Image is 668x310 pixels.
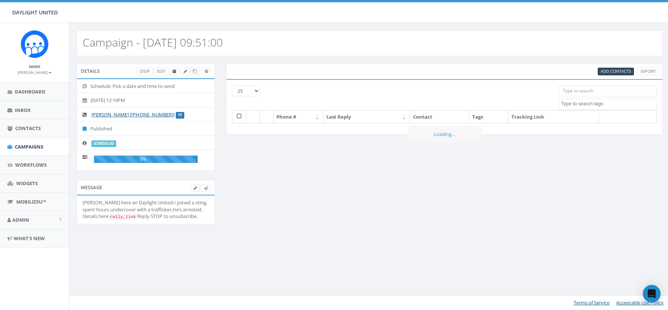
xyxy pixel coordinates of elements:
[410,110,469,123] th: Contact
[108,214,137,220] code: rally_link
[616,299,664,306] a: Acceptable Use Policy
[12,217,29,223] span: Admin
[469,110,509,123] th: Tags
[559,85,657,96] input: Type to search
[601,68,631,74] span: Add Contacts
[83,126,90,131] i: Published
[94,156,198,163] div: 0%
[273,110,323,123] th: Phone #
[172,68,177,74] span: Archive Campaign
[508,110,599,123] th: Tracking Link
[77,79,215,93] li: Schedule: Pick a date and time to send
[83,84,90,89] i: Schedule: Pick a date and time to send
[15,125,41,132] span: Contacts
[91,111,175,118] a: [PERSON_NAME] [[PHONE_NUMBER]]
[407,126,481,143] div: Loading...
[204,185,208,191] span: Send Test Message
[77,64,215,78] div: Details
[154,68,168,75] a: Edit
[77,121,215,136] li: Published
[15,143,43,150] span: Campaigns
[15,88,46,95] span: Dashboard
[18,69,51,75] a: [PERSON_NAME]
[21,30,48,58] img: Rally_Corp_Icon.png
[194,185,197,191] span: Edit Campaign Body
[83,36,223,48] h2: Campaign - [DATE] 09:51:00
[638,68,659,75] a: Export
[205,68,208,74] span: View Campaign Delivery Statistics
[643,285,661,303] div: Open Intercom Messenger
[16,198,46,205] span: MobilizeU™
[16,180,38,187] span: Widgets
[598,68,634,75] a: Add Contacts
[193,68,197,74] span: Clone Campaign
[83,199,209,220] div: [PERSON_NAME] here w/ Daylight United-I joined a sting, spent hours undercover with a trafficker....
[12,9,58,16] span: DAYLIGHT UNITED
[601,68,631,74] span: CSV files only
[15,107,31,113] span: Inbox
[184,68,187,74] span: Edit Campaign Title
[176,112,184,119] label: TF
[29,64,40,69] small: Name
[15,161,47,168] span: Workflows
[14,235,45,242] span: What's New
[137,68,153,75] a: Stop
[91,140,116,147] label: scheduled
[77,180,215,195] div: Message
[77,93,215,108] li: [DATE] 12:10PM
[323,110,410,123] th: Last Reply
[18,70,51,75] small: [PERSON_NAME]
[561,101,657,107] textarea: Search
[574,299,610,306] a: Terms of Service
